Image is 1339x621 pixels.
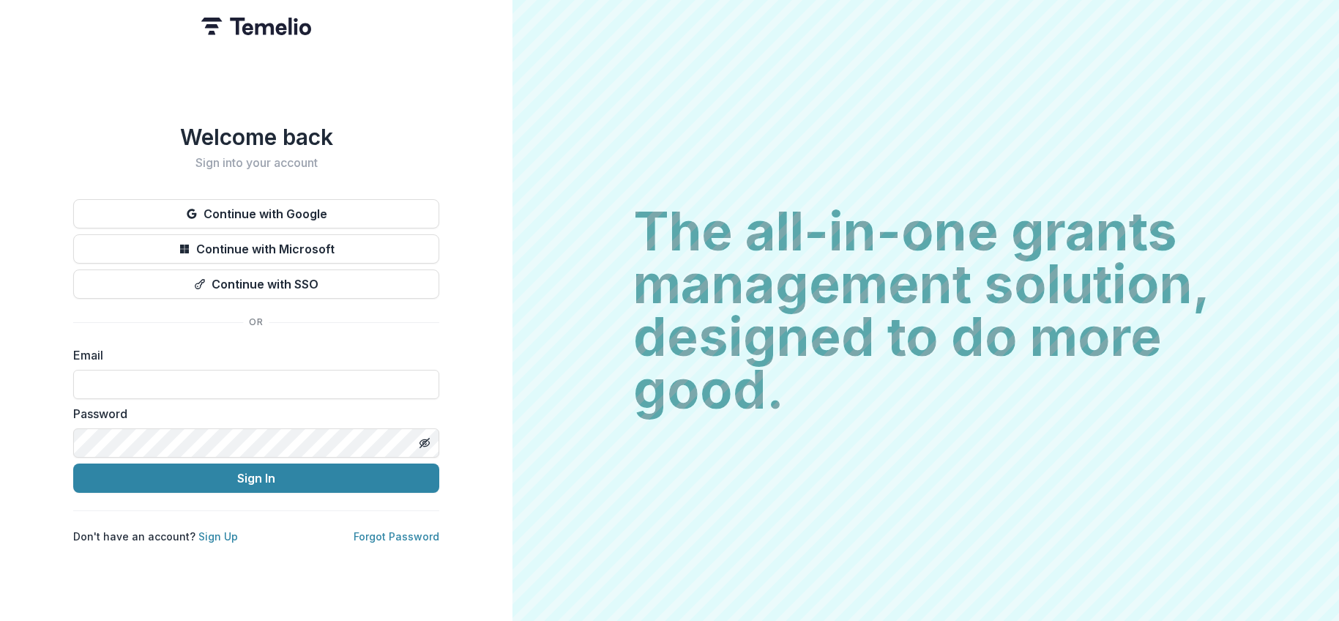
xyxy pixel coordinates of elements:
button: Continue with Microsoft [73,234,439,264]
button: Continue with Google [73,199,439,228]
img: Temelio [201,18,311,35]
button: Sign In [73,464,439,493]
h2: Sign into your account [73,156,439,170]
a: Sign Up [198,530,238,543]
h1: Welcome back [73,124,439,150]
label: Password [73,405,430,423]
button: Continue with SSO [73,269,439,299]
p: Don't have an account? [73,529,238,544]
button: Toggle password visibility [413,431,436,455]
a: Forgot Password [354,530,439,543]
label: Email [73,346,430,364]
